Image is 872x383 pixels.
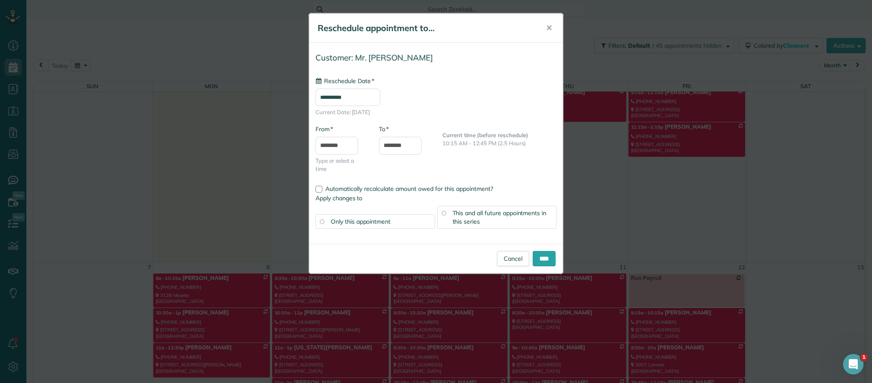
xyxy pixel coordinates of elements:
span: ✕ [546,23,552,33]
p: 10:15 AM - 12:45 PM (2.5 Hours) [442,139,556,147]
span: 1 [861,354,867,361]
label: Apply changes to [316,194,556,202]
span: Only this appointment [331,218,390,225]
a: Cancel [497,251,529,266]
b: Current time (before reschedule) [442,132,528,138]
label: To [379,125,389,133]
h4: Customer: Mr. [PERSON_NAME] [316,53,556,62]
iframe: Intercom live chat [843,354,863,374]
span: Automatically recalculate amount owed for this appointment? [325,185,493,193]
label: From [316,125,333,133]
span: Current Date: [DATE] [316,108,556,116]
span: This and all future appointments in this series [453,209,547,225]
span: Type or select a time [316,157,366,173]
h5: Reschedule appointment to... [318,22,534,34]
input: This and all future appointments in this series [442,211,446,215]
label: Reschedule Date [316,77,374,85]
input: Only this appointment [320,219,324,224]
